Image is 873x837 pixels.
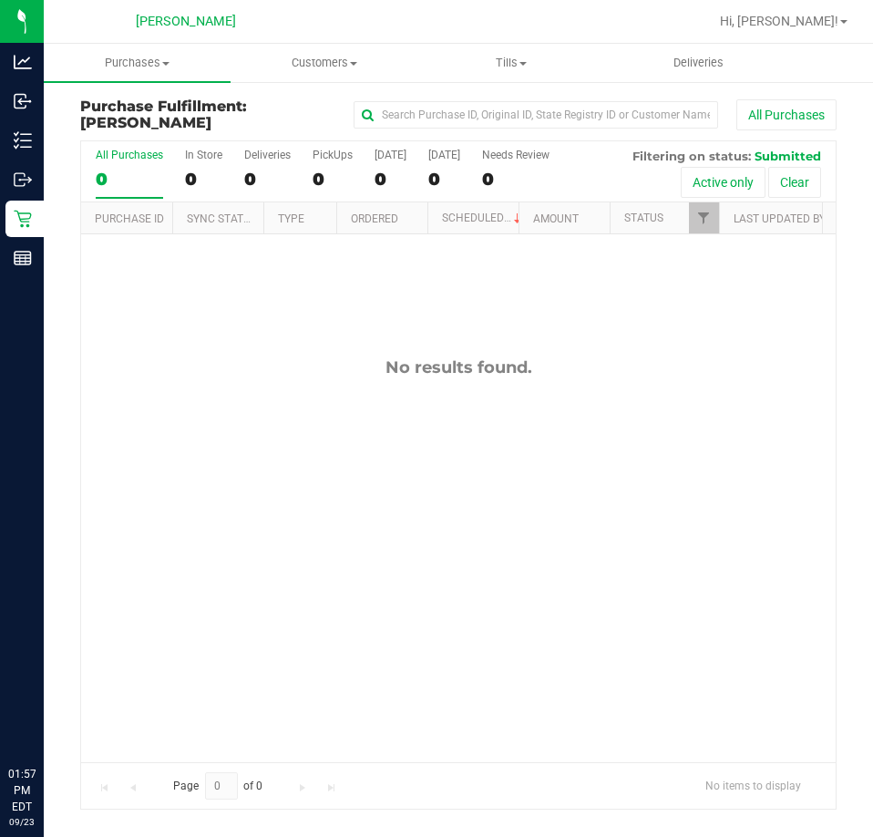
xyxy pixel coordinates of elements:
a: Deliveries [605,44,792,82]
inline-svg: Retail [14,210,32,228]
span: Purchases [44,55,231,71]
span: Filtering on status: [632,149,751,163]
span: [PERSON_NAME] [80,114,211,131]
a: Last Updated By [734,212,826,225]
a: Tills [417,44,604,82]
span: Deliveries [649,55,748,71]
a: Amount [533,212,579,225]
div: 0 [482,169,549,190]
input: Search Purchase ID, Original ID, State Registry ID or Customer Name... [354,101,718,129]
div: Needs Review [482,149,549,161]
a: Type [278,212,304,225]
div: All Purchases [96,149,163,161]
span: Hi, [PERSON_NAME]! [720,14,838,28]
p: 09/23 [8,815,36,829]
iframe: Resource center [18,691,73,746]
inline-svg: Inventory [14,131,32,150]
span: No items to display [691,772,816,800]
span: Page of 0 [158,772,278,801]
div: In Store [185,149,222,161]
inline-svg: Reports [14,249,32,267]
div: 0 [428,169,460,190]
a: Filter [689,202,719,233]
a: Customers [231,44,417,82]
p: 01:57 PM EDT [8,766,36,815]
a: Scheduled [442,212,525,224]
a: Sync Status [187,212,257,225]
span: Customers [231,55,416,71]
div: 0 [96,169,163,190]
inline-svg: Analytics [14,53,32,71]
iframe: Resource center unread badge [54,688,76,710]
h3: Purchase Fulfillment: [80,98,333,130]
inline-svg: Inbound [14,92,32,110]
div: [DATE] [375,149,406,161]
div: [DATE] [428,149,460,161]
div: 0 [244,169,291,190]
div: 0 [375,169,406,190]
a: Purchase ID [95,212,164,225]
button: Clear [768,167,821,198]
span: Tills [418,55,603,71]
div: No results found. [81,357,836,377]
div: 0 [185,169,222,190]
inline-svg: Outbound [14,170,32,189]
a: Ordered [351,212,398,225]
button: All Purchases [736,99,837,130]
div: Deliveries [244,149,291,161]
button: Active only [681,167,765,198]
div: PickUps [313,149,353,161]
span: [PERSON_NAME] [136,14,236,29]
a: Purchases [44,44,231,82]
div: 0 [313,169,353,190]
span: Submitted [755,149,821,163]
a: Status [624,212,663,224]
